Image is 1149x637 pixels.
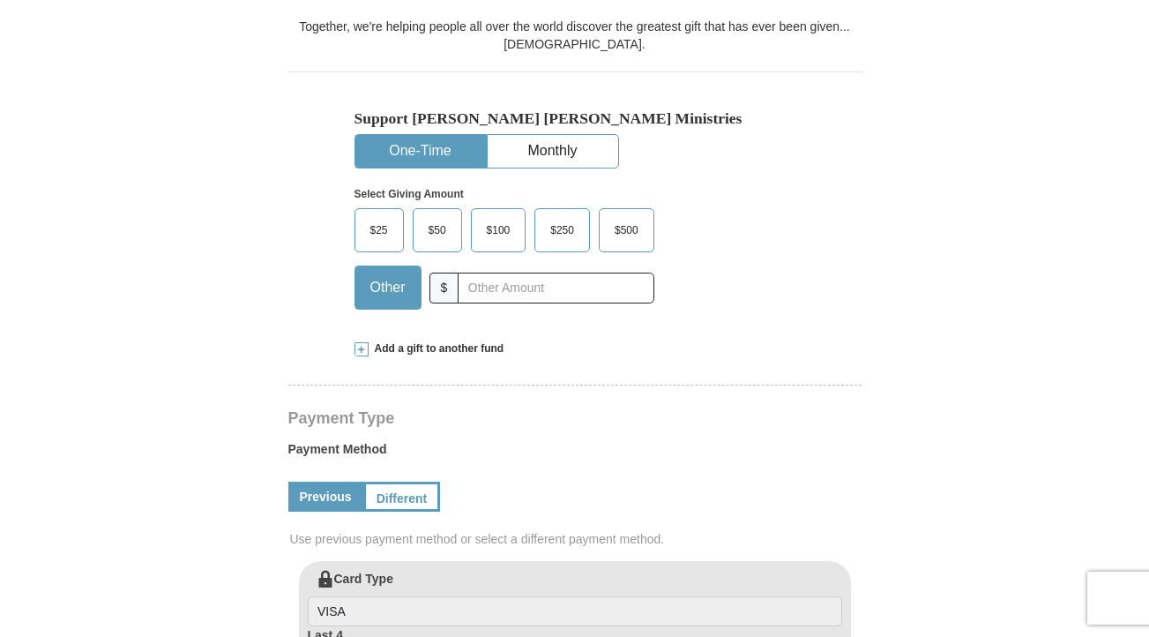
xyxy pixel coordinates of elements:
span: $500 [606,217,647,244]
strong: Select Giving Amount [354,188,464,200]
div: Together, we're helping people all over the world discover the greatest gift that has ever been g... [288,18,862,53]
a: Different [363,482,441,512]
button: Monthly [488,135,618,168]
span: $250 [541,217,583,244]
span: $25 [362,217,397,244]
span: Use previous payment method or select a different payment method. [290,530,863,548]
a: Previous [288,482,363,512]
h5: Support [PERSON_NAME] [PERSON_NAME] Ministries [354,109,795,128]
span: Add a gift to another fund [369,341,504,356]
label: Card Type [308,570,842,626]
button: One-Time [355,135,486,168]
h4: Payment Type [288,411,862,425]
span: Other [362,274,414,301]
input: Other Amount [458,273,653,304]
span: $ [429,273,459,304]
input: Card Type [308,596,842,626]
label: Payment Method [288,440,862,467]
span: $50 [420,217,455,244]
span: $100 [478,217,519,244]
